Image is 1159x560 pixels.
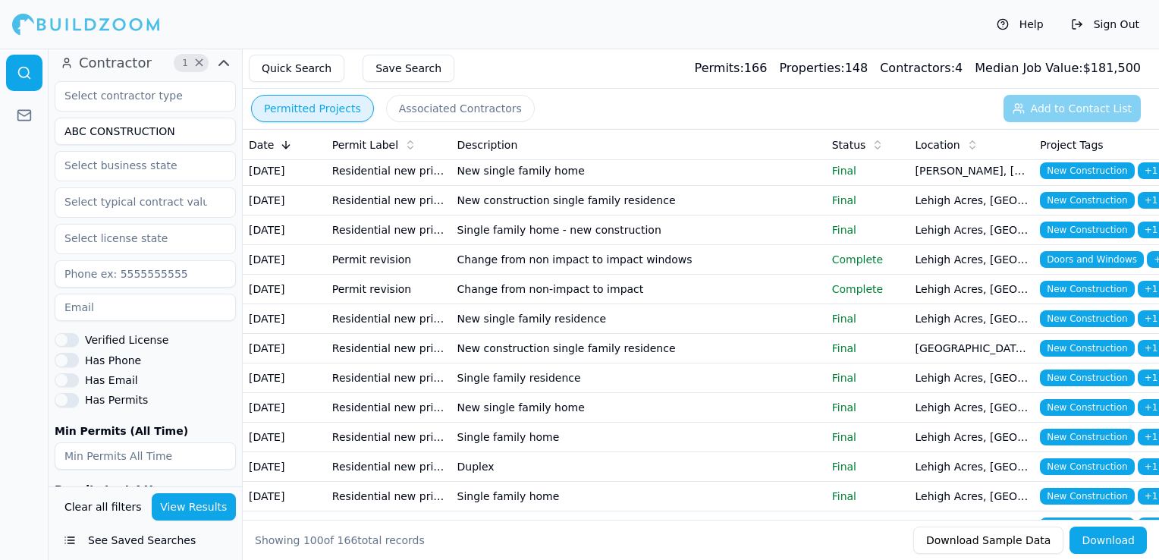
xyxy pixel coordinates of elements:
[1040,192,1134,209] span: New Construction
[451,304,826,334] td: New single family residence
[249,137,320,153] div: Date
[55,188,216,216] input: Select typical contract value
[326,334,451,363] td: Residential new primary structure
[177,55,193,71] span: 1
[303,534,324,546] span: 100
[152,493,237,521] button: View Results
[332,137,445,153] div: Permit Label
[916,137,1029,153] div: Location
[326,452,451,482] td: Residential new primary structure
[909,334,1035,363] td: [GEOGRAPHIC_DATA][PERSON_NAME], [GEOGRAPHIC_DATA]
[326,216,451,245] td: Residential new primary structure
[243,275,326,304] td: [DATE]
[832,252,903,267] p: Complete
[832,222,903,238] p: Final
[1040,251,1144,268] span: Doors and Windows
[243,186,326,216] td: [DATE]
[832,311,903,326] p: Final
[1040,222,1134,238] span: New Construction
[989,12,1051,36] button: Help
[832,429,903,445] p: Final
[1040,370,1134,386] span: New Construction
[880,61,955,75] span: Contractors:
[255,533,425,548] div: Showing of total records
[451,186,826,216] td: New construction single family residence
[909,186,1035,216] td: Lehigh Acres, [GEOGRAPHIC_DATA]
[832,459,903,474] p: Final
[1069,527,1147,554] button: Download
[909,511,1035,541] td: Lehigh Acres, [GEOGRAPHIC_DATA]
[1040,310,1134,327] span: New Construction
[251,95,374,122] button: Permitted Projects
[55,482,236,497] div: Permits Last 4 Years
[243,216,326,245] td: [DATE]
[975,61,1082,75] span: Median Job Value:
[243,393,326,423] td: [DATE]
[1040,429,1134,445] span: New Construction
[326,156,451,186] td: Residential new primary structure
[451,363,826,393] td: Single family residence
[451,452,826,482] td: Duplex
[85,375,138,385] label: Has Email
[832,518,903,533] p: Final
[909,363,1035,393] td: Lehigh Acres, [GEOGRAPHIC_DATA]
[243,423,326,452] td: [DATE]
[909,482,1035,511] td: Lehigh Acres, [GEOGRAPHIC_DATA]
[243,156,326,186] td: [DATE]
[326,275,451,304] td: Permit revision
[909,452,1035,482] td: Lehigh Acres, [GEOGRAPHIC_DATA]
[832,489,903,504] p: Final
[779,59,868,77] div: 148
[913,527,1063,554] button: Download Sample Data
[909,423,1035,452] td: Lehigh Acres, [GEOGRAPHIC_DATA]
[243,511,326,541] td: [DATE]
[451,393,826,423] td: New single family home
[779,61,844,75] span: Properties:
[55,51,236,75] button: Contractor1Clear Contractor filters
[326,482,451,511] td: Residential new primary structure
[55,294,236,321] input: Email
[326,245,451,275] td: Permit revision
[55,118,236,145] input: Business name
[1040,162,1134,179] span: New Construction
[1040,137,1153,153] div: Project Tags
[1063,12,1147,36] button: Sign Out
[832,400,903,415] p: Final
[326,186,451,216] td: Residential new primary structure
[363,55,454,82] button: Save Search
[909,304,1035,334] td: Lehigh Acres, [GEOGRAPHIC_DATA]
[243,334,326,363] td: [DATE]
[85,355,141,366] label: Has Phone
[832,341,903,356] p: Final
[451,156,826,186] td: New single family home
[55,152,216,179] input: Select business state
[1040,518,1134,534] span: New Construction
[243,245,326,275] td: [DATE]
[832,193,903,208] p: Final
[1040,458,1134,475] span: New Construction
[326,363,451,393] td: Residential new primary structure
[880,59,963,77] div: 4
[1040,340,1134,357] span: New Construction
[909,216,1035,245] td: Lehigh Acres, [GEOGRAPHIC_DATA]
[1040,399,1134,416] span: New Construction
[1040,281,1134,297] span: New Construction
[55,260,236,288] input: Phone ex: 5555555555
[85,395,148,405] label: Has Permits
[975,59,1141,77] div: $ 181,500
[451,511,826,541] td: Single family home
[243,304,326,334] td: [DATE]
[79,52,152,74] span: Contractor
[832,137,903,153] div: Status
[326,423,451,452] td: Residential new primary structure
[832,370,903,385] p: Final
[326,393,451,423] td: Residential new primary structure
[55,82,216,109] input: Select contractor type
[326,304,451,334] td: Residential new primary structure
[338,534,358,546] span: 166
[243,363,326,393] td: [DATE]
[909,275,1035,304] td: Lehigh Acres, [GEOGRAPHIC_DATA]
[451,482,826,511] td: Single family home
[243,482,326,511] td: [DATE]
[55,225,216,252] input: Select license state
